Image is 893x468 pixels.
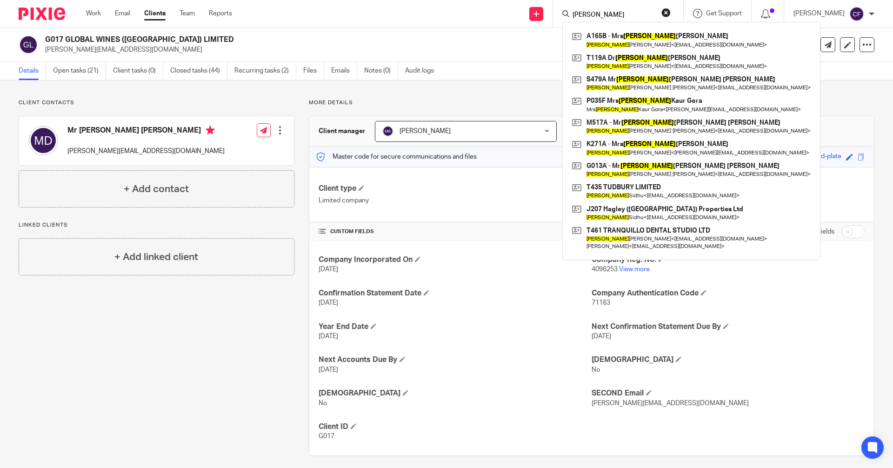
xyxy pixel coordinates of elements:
[67,126,225,137] h4: Mr [PERSON_NAME] [PERSON_NAME]
[144,9,166,18] a: Clients
[706,10,742,17] span: Get Support
[19,62,46,80] a: Details
[331,62,357,80] a: Emails
[206,126,215,135] i: Primary
[319,127,366,136] h3: Client manager
[592,400,749,407] span: [PERSON_NAME][EMAIL_ADDRESS][DOMAIN_NAME]
[67,147,225,156] p: [PERSON_NAME][EMAIL_ADDRESS][DOMAIN_NAME]
[316,152,477,161] p: Master code for secure communications and files
[319,400,327,407] span: No
[319,184,592,194] h4: Client type
[180,9,195,18] a: Team
[592,266,618,273] span: 4096253
[319,322,592,332] h4: Year End Date
[28,126,58,155] img: svg%3E
[319,300,338,306] span: [DATE]
[592,388,865,398] h4: SECOND Email
[309,99,874,107] p: More details
[19,7,65,20] img: Pixie
[45,45,748,54] p: [PERSON_NAME][EMAIL_ADDRESS][DOMAIN_NAME]
[619,266,650,273] a: View more
[19,221,294,229] p: Linked clients
[19,35,38,54] img: svg%3E
[592,300,610,306] span: 71163
[53,62,106,80] a: Open tasks (21)
[19,99,294,107] p: Client contacts
[114,250,198,264] h4: + Add linked client
[319,266,338,273] span: [DATE]
[319,288,592,298] h4: Confirmation Statement Date
[45,35,607,45] h2: G017 GLOBAL WINES ([GEOGRAPHIC_DATA]) LIMITED
[319,333,338,340] span: [DATE]
[592,322,865,332] h4: Next Confirmation Statement Due By
[113,62,163,80] a: Client tasks (0)
[592,355,865,365] h4: [DEMOGRAPHIC_DATA]
[382,126,393,137] img: svg%3E
[319,255,592,265] h4: Company Incorporated On
[400,128,451,134] span: [PERSON_NAME]
[319,355,592,365] h4: Next Accounts Due By
[849,7,864,21] img: svg%3E
[319,433,334,440] span: G017
[170,62,227,80] a: Closed tasks (44)
[319,422,592,432] h4: Client ID
[364,62,398,80] a: Notes (0)
[319,196,592,205] p: Limited company
[572,11,655,20] input: Search
[592,367,600,373] span: No
[661,8,671,17] button: Clear
[592,288,865,298] h4: Company Authentication Code
[124,182,189,196] h4: + Add contact
[115,9,130,18] a: Email
[592,333,611,340] span: [DATE]
[303,62,324,80] a: Files
[319,388,592,398] h4: [DEMOGRAPHIC_DATA]
[319,367,338,373] span: [DATE]
[209,9,232,18] a: Reports
[319,228,592,235] h4: CUSTOM FIELDS
[405,62,441,80] a: Audit logs
[234,62,296,80] a: Recurring tasks (2)
[793,9,845,18] p: [PERSON_NAME]
[86,9,101,18] a: Work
